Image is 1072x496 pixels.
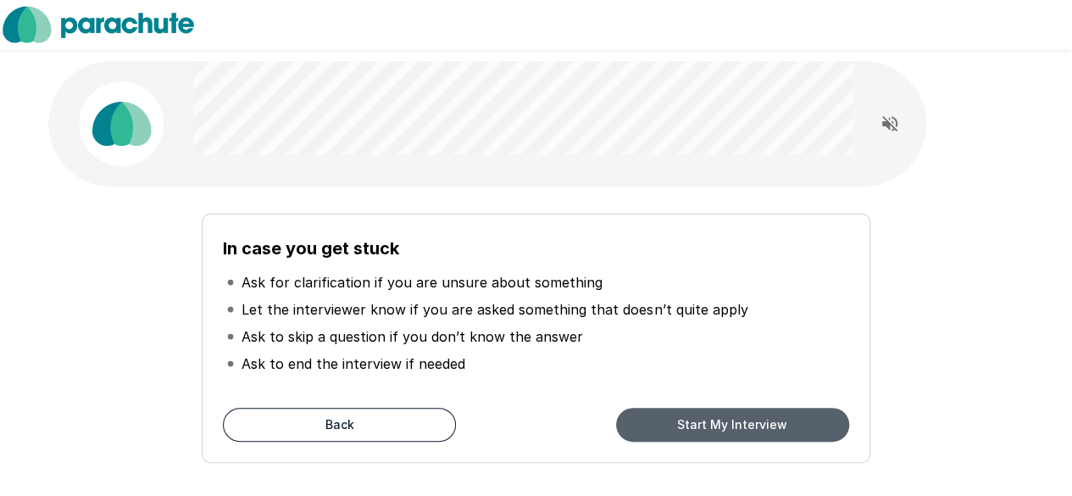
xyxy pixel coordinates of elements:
button: Start My Interview [616,408,849,442]
button: Back [223,408,456,442]
img: parachute_avatar.png [79,81,164,166]
button: Read questions aloud [873,107,907,141]
p: Ask to end the interview if needed [242,354,465,374]
p: Ask for clarification if you are unsure about something [242,272,603,293]
p: Ask to skip a question if you don’t know the answer [242,326,583,347]
b: In case you get stuck [223,238,399,259]
p: Let the interviewer know if you are asked something that doesn’t quite apply [242,299,747,320]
